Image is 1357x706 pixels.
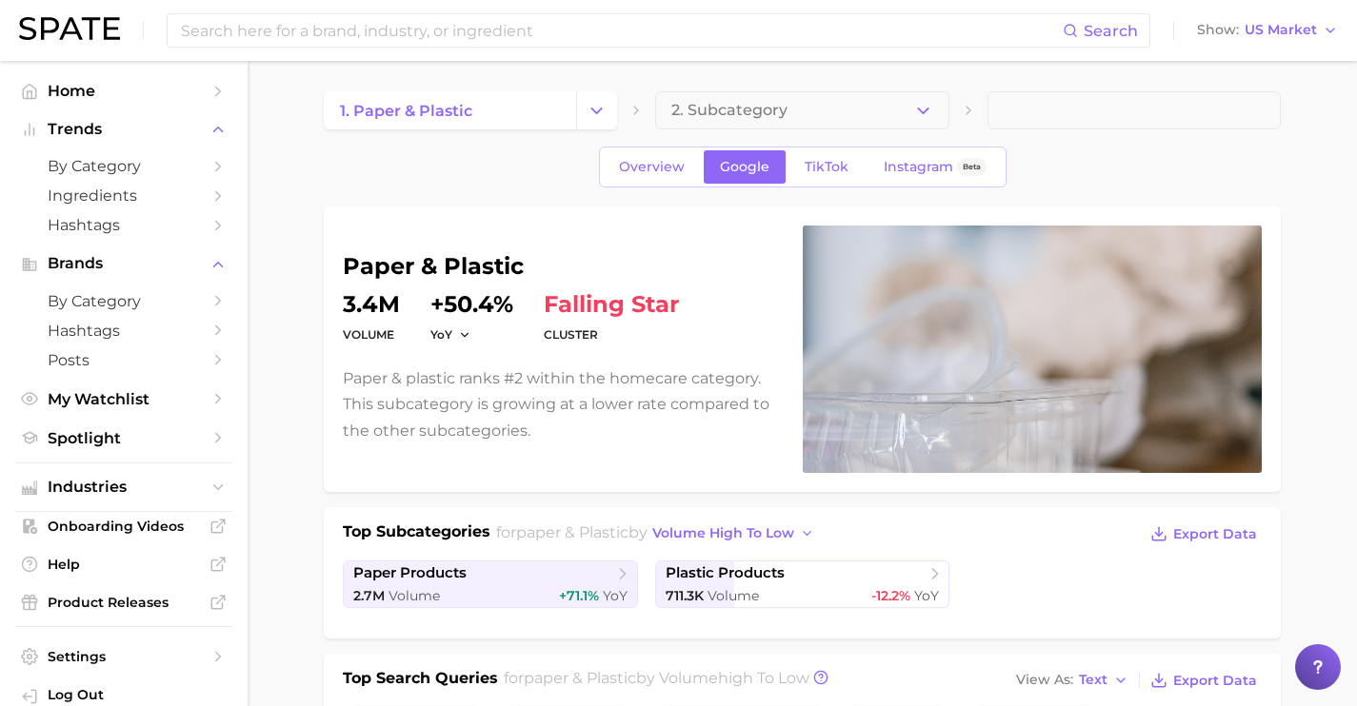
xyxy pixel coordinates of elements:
h1: paper & plastic [343,255,780,278]
span: Export Data [1173,673,1257,689]
button: Export Data [1146,520,1262,547]
button: 2. Subcategory [655,91,948,129]
span: Volume [708,587,759,604]
span: Industries [48,479,200,496]
span: for by [496,523,820,541]
p: Paper & plastic ranks #2 within the homecare category. This subcategory is growing at a lower rat... [343,365,780,443]
button: Change Category [576,91,617,129]
span: Hashtags [48,216,200,234]
span: Beta [963,159,981,175]
a: Hashtags [15,210,232,240]
span: YoY [914,587,939,604]
span: Google [720,159,769,175]
a: Home [15,76,232,106]
span: My Watchlist [48,390,200,408]
span: Onboarding Videos [48,518,200,535]
span: +71.1% [559,587,599,604]
button: Industries [15,473,232,501]
span: Overview [619,159,685,175]
a: by Category [15,286,232,316]
button: Export Data [1146,667,1262,694]
a: My Watchlist [15,384,232,414]
span: Instagram [884,159,953,175]
a: Onboarding Videos [15,512,232,540]
span: Trends [48,121,200,138]
a: Hashtags [15,316,232,345]
a: InstagramBeta [868,150,1003,184]
span: Help [48,556,200,573]
span: 1. paper & plastic [340,102,472,120]
h2: for by Volume [504,667,809,694]
span: Hashtags [48,322,200,340]
a: Spotlight [15,423,232,453]
span: Show [1197,25,1239,35]
span: 2. Subcategory [671,102,788,119]
a: by Category [15,151,232,181]
span: 711.3k [666,587,704,604]
button: Trends [15,115,232,144]
span: high to low [718,669,809,687]
button: View AsText [1011,668,1133,693]
span: paper & plastic [524,669,636,687]
h1: Top Search Queries [343,667,498,694]
button: Brands [15,249,232,278]
span: Search [1084,22,1138,40]
span: Home [48,82,200,100]
a: Google [704,150,786,184]
input: Search here for a brand, industry, or ingredient [179,14,1063,47]
span: volume high to low [652,525,794,541]
span: -12.2% [871,587,910,604]
a: 1. paper & plastic [324,91,576,129]
dt: cluster [544,324,679,346]
span: falling star [544,293,679,316]
a: Ingredients [15,181,232,210]
img: SPATE [19,17,120,40]
span: YoY [430,326,452,343]
span: Posts [48,351,200,369]
span: View As [1016,675,1073,685]
span: Log Out [48,686,217,703]
button: ShowUS Market [1192,18,1343,43]
span: 2.7m [353,587,385,604]
button: YoY [430,326,471,343]
a: Overview [603,150,701,184]
span: US Market [1245,25,1317,35]
a: plastic products711.3k Volume-12.2% YoY [655,560,950,608]
span: Spotlight [48,429,200,447]
span: paper products [353,564,467,582]
span: by Category [48,157,200,175]
button: volume high to low [648,520,820,546]
span: TikTok [805,159,848,175]
a: TikTok [788,150,865,184]
span: by Category [48,292,200,310]
span: Product Releases [48,594,200,611]
span: Settings [48,648,200,665]
dd: 3.4m [343,293,400,316]
a: Posts [15,345,232,375]
span: plastic products [666,564,785,582]
span: Text [1079,675,1108,685]
a: Settings [15,642,232,671]
span: YoY [603,587,628,604]
span: Brands [48,255,200,272]
dt: volume [343,324,400,346]
h1: Top Subcategories [343,520,490,549]
span: paper & plastic [516,523,629,541]
a: Help [15,550,232,579]
a: paper products2.7m Volume+71.1% YoY [343,560,638,608]
span: Export Data [1173,526,1257,542]
span: Volume [389,587,440,604]
dd: +50.4% [430,293,513,316]
span: Ingredients [48,186,200,205]
a: Product Releases [15,588,232,617]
